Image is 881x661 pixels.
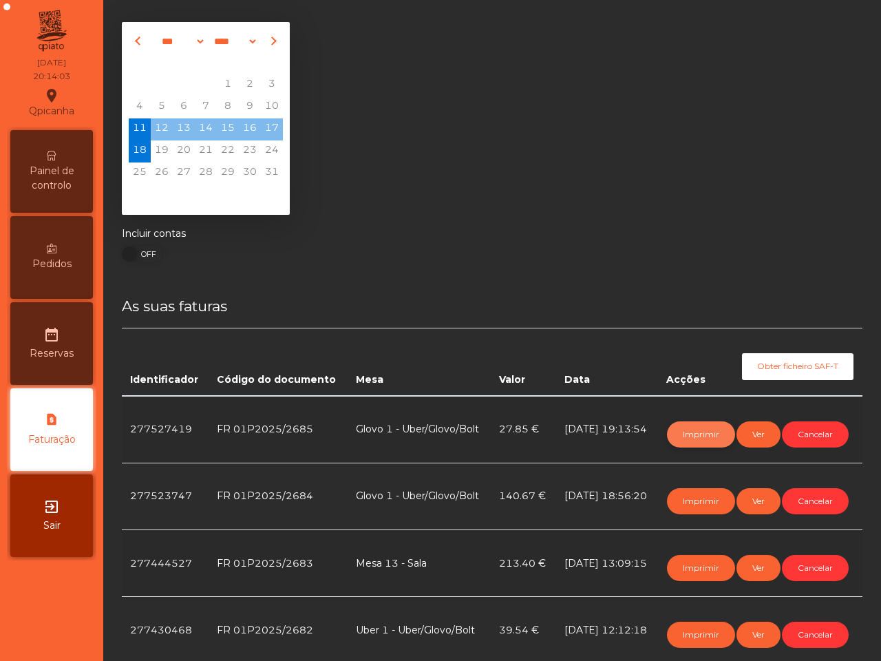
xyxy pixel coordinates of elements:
td: 213.40 € [491,530,555,597]
div: Friday, August 1, 2025 [217,74,239,96]
th: Valor [491,328,555,396]
div: Wednesday, August 27, 2025 [173,162,195,185]
i: location_on [43,87,60,104]
div: Mo [129,52,151,74]
div: Monday, July 28, 2025 [129,74,151,96]
span: 23 [239,140,261,162]
span: 3 [261,74,283,96]
th: Acções [658,328,720,396]
div: Friday, August 8, 2025 [217,96,239,118]
div: Wednesday, September 3, 2025 [173,185,195,207]
div: Tuesday, August 5, 2025 [151,96,173,118]
div: Wednesday, August 13, 2025 [173,118,195,140]
td: FR 01P2025/2685 [209,396,348,463]
th: Identificador [122,328,209,396]
div: Wednesday, July 30, 2025 [173,74,195,96]
button: Ver [736,421,781,448]
div: Thursday, August 7, 2025 [195,96,217,118]
td: 277523747 [122,463,209,529]
div: Saturday, August 23, 2025 [239,140,261,162]
span: 2 [239,74,261,96]
span: 5 [151,96,173,118]
span: 17 [261,118,283,140]
div: Monday, September 1, 2025 [129,185,151,207]
button: Cancelar [782,622,849,648]
span: Painel de controlo [14,164,89,193]
span: 4 [129,96,151,118]
td: Mesa 13 - Sala [348,530,491,597]
div: Friday, September 5, 2025 [217,185,239,207]
img: qpiato [34,7,68,55]
span: Reservas [30,346,74,361]
td: FR 01P2025/2684 [209,463,348,529]
span: 20 [173,140,195,162]
th: Mesa [348,328,491,396]
td: 277444527 [122,530,209,597]
button: Imprimir [667,622,735,648]
button: Imprimir [667,555,735,581]
div: Tuesday, August 26, 2025 [151,162,173,185]
span: 9 [239,96,261,118]
div: Fr [217,52,239,74]
div: Sa [239,52,261,74]
div: Tuesday, August 19, 2025 [151,140,173,162]
div: Thursday, July 31, 2025 [195,74,217,96]
button: Cancelar [782,421,849,448]
select: Select month [153,31,206,52]
i: date_range [43,326,60,343]
span: Pedidos [32,257,72,271]
div: Monday, August 4, 2025 [129,96,151,118]
span: 26 [151,162,173,185]
span: 18 [129,140,151,162]
span: 16 [239,118,261,140]
button: Cancelar [782,488,849,514]
div: Saturday, August 16, 2025 [239,118,261,140]
span: 13 [173,118,195,140]
div: Saturday, August 30, 2025 [239,162,261,185]
span: 31 [261,162,283,185]
span: 27 [173,162,195,185]
div: Thursday, August 28, 2025 [195,162,217,185]
div: Tuesday, September 2, 2025 [151,185,173,207]
div: Th [195,52,217,74]
span: Sair [43,518,61,533]
div: Saturday, August 2, 2025 [239,74,261,96]
td: [DATE] 19:13:54 [556,396,658,463]
div: 20:14:03 [33,70,70,83]
button: Imprimir [667,421,735,448]
div: Friday, August 15, 2025 [217,118,239,140]
div: Saturday, August 9, 2025 [239,96,261,118]
div: Sunday, August 31, 2025 [261,162,283,185]
span: 28 [195,162,217,185]
div: Sunday, August 24, 2025 [261,140,283,162]
div: Sunday, August 10, 2025 [261,96,283,118]
div: Sunday, September 7, 2025 [261,185,283,207]
span: 10 [261,96,283,118]
span: 1 [217,74,239,96]
th: Código do documento [209,328,348,396]
div: Wednesday, August 6, 2025 [173,96,195,118]
div: Tu [151,52,173,74]
div: Tuesday, July 29, 2025 [151,74,173,96]
span: 14 [195,118,217,140]
div: Monday, August 18, 2025 [129,140,151,162]
div: Thursday, September 4, 2025 [195,185,217,207]
td: FR 01P2025/2683 [209,530,348,597]
div: Friday, August 29, 2025 [217,162,239,185]
button: Cancelar [782,555,849,581]
span: 6 [173,96,195,118]
button: Ver [736,622,781,648]
i: request_page [43,412,60,429]
td: [DATE] 13:09:15 [556,530,658,597]
select: Select year [206,31,258,52]
span: 19 [151,140,173,162]
div: We [173,52,195,74]
button: Next month [265,30,280,52]
button: Imprimir [667,488,735,514]
span: OFF [129,246,164,262]
span: 11 [129,118,151,140]
td: 27.85 € [491,396,555,463]
span: Faturação [28,432,76,447]
div: Su [261,52,283,74]
div: [DATE] [37,56,66,69]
